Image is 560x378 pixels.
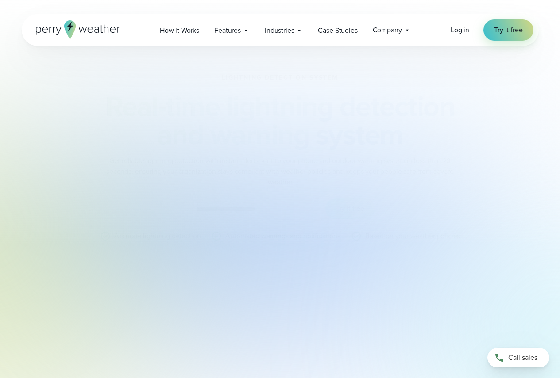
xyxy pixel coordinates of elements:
[487,348,549,367] a: Call sales
[494,25,522,35] span: Try it free
[160,25,199,36] span: How it Works
[373,25,402,35] span: Company
[152,21,207,39] a: How it Works
[265,25,294,36] span: Industries
[318,25,357,36] span: Case Studies
[508,352,537,363] span: Call sales
[214,25,241,36] span: Features
[483,19,533,41] a: Try it free
[310,21,365,39] a: Case Studies
[451,25,469,35] a: Log in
